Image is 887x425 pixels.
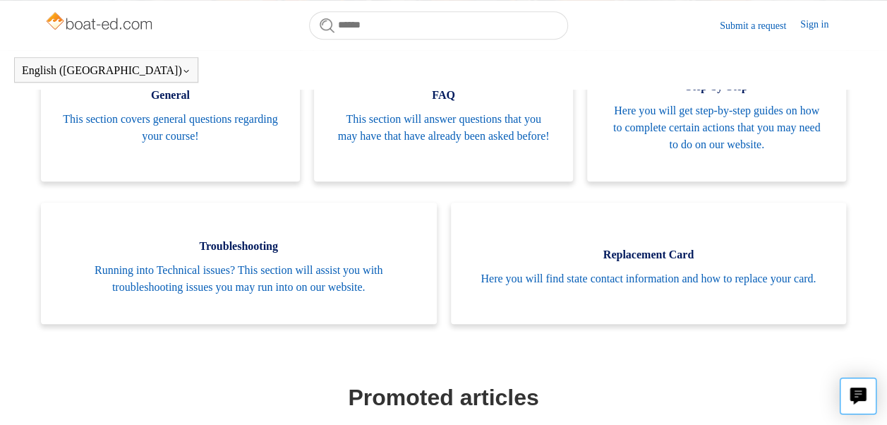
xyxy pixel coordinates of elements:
[44,8,157,37] img: Boat-Ed Help Center home page
[41,43,300,181] a: General This section covers general questions regarding your course!
[451,203,847,324] a: Replacement Card Here you will find state contact information and how to replace your card.
[720,18,800,33] a: Submit a request
[44,381,843,414] h1: Promoted articles
[22,64,191,77] button: English ([GEOGRAPHIC_DATA])
[335,111,552,145] span: This section will answer questions that you may have that have already been asked before!
[335,87,552,104] span: FAQ
[314,43,573,181] a: FAQ This section will answer questions that you may have that have already been asked before!
[62,87,279,104] span: General
[41,203,437,324] a: Troubleshooting Running into Technical issues? This section will assist you with troubleshooting ...
[587,43,846,181] a: Step-by-Step Here you will get step-by-step guides on how to complete certain actions that you ma...
[62,262,416,296] span: Running into Technical issues? This section will assist you with troubleshooting issues you may r...
[62,238,416,255] span: Troubleshooting
[309,11,568,40] input: Search
[608,102,825,153] span: Here you will get step-by-step guides on how to complete certain actions that you may need to do ...
[62,111,279,145] span: This section covers general questions regarding your course!
[800,17,843,34] a: Sign in
[840,378,876,414] button: Live chat
[472,246,826,263] span: Replacement Card
[472,270,826,287] span: Here you will find state contact information and how to replace your card.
